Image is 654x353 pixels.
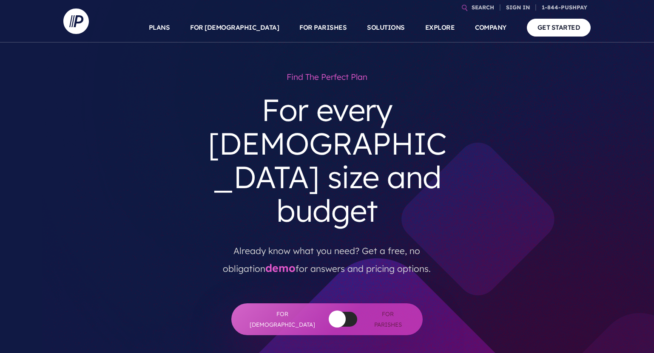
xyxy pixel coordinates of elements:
a: FOR PARISHES [299,13,347,42]
a: GET STARTED [527,19,591,36]
h1: Find the perfect plan [199,68,455,86]
a: demo [265,261,296,274]
span: For Parishes [370,309,406,330]
h3: For every [DEMOGRAPHIC_DATA] size and budget [199,86,455,234]
a: COMPANY [475,13,506,42]
a: SOLUTIONS [367,13,405,42]
a: FOR [DEMOGRAPHIC_DATA] [190,13,279,42]
p: Already know what you need? Get a free, no obligation for answers and pricing options. [205,234,449,278]
a: EXPLORE [425,13,455,42]
a: PLANS [149,13,170,42]
span: For [DEMOGRAPHIC_DATA] [248,309,316,330]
